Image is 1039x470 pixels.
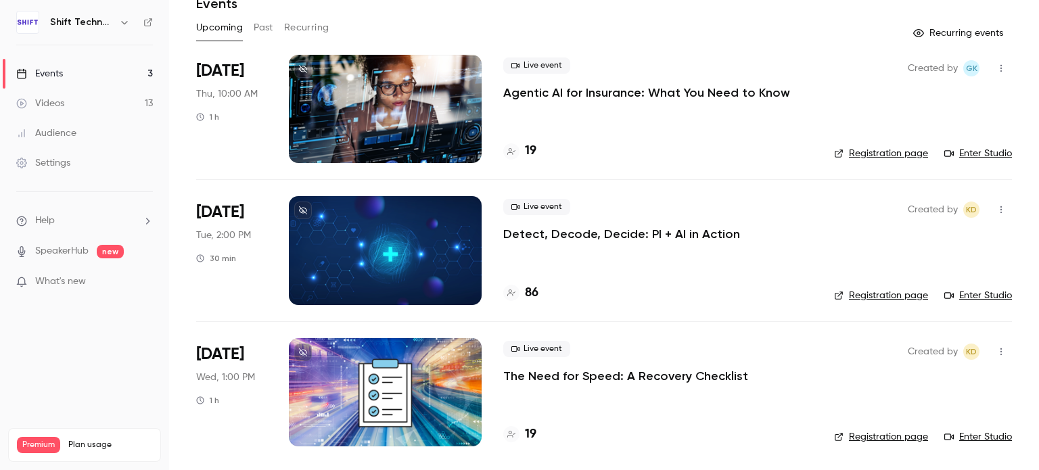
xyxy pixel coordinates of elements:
[503,57,570,74] span: Live event
[196,55,267,163] div: Sep 25 Thu, 10:00 AM (America/New York)
[503,142,536,160] a: 19
[525,284,538,302] h4: 86
[525,425,536,444] h4: 19
[196,344,244,365] span: [DATE]
[963,344,979,360] span: Kristen DeLuca
[16,214,153,228] li: help-dropdown-opener
[503,341,570,357] span: Live event
[16,126,76,140] div: Audience
[35,244,89,258] a: SpeakerHub
[196,371,255,384] span: Wed, 1:00 PM
[196,17,243,39] button: Upcoming
[525,142,536,160] h4: 19
[196,60,244,82] span: [DATE]
[963,60,979,76] span: Gaud KROTOFF
[35,275,86,289] span: What's new
[50,16,114,29] h6: Shift Technology
[944,289,1012,302] a: Enter Studio
[196,338,267,446] div: Oct 8 Wed, 1:00 PM (America/New York)
[35,214,55,228] span: Help
[966,344,977,360] span: KD
[68,440,152,450] span: Plan usage
[196,196,267,304] div: Oct 7 Tue, 2:00 PM (America/New York)
[907,22,1012,44] button: Recurring events
[834,430,928,444] a: Registration page
[944,147,1012,160] a: Enter Studio
[137,276,153,288] iframe: Noticeable Trigger
[966,202,977,218] span: KD
[834,147,928,160] a: Registration page
[254,17,273,39] button: Past
[196,395,219,406] div: 1 h
[966,60,977,76] span: GK
[963,202,979,218] span: Kristen DeLuca
[908,202,958,218] span: Created by
[503,85,790,101] a: Agentic AI for Insurance: What You Need to Know
[196,202,244,223] span: [DATE]
[834,289,928,302] a: Registration page
[196,112,219,122] div: 1 h
[503,226,740,242] a: Detect, Decode, Decide: PI + AI in Action
[196,87,258,101] span: Thu, 10:00 AM
[503,199,570,215] span: Live event
[17,437,60,453] span: Premium
[503,284,538,302] a: 86
[908,60,958,76] span: Created by
[944,430,1012,444] a: Enter Studio
[284,17,329,39] button: Recurring
[97,245,124,258] span: new
[908,344,958,360] span: Created by
[196,253,236,264] div: 30 min
[503,368,748,384] a: The Need for Speed: A Recovery Checklist
[17,11,39,33] img: Shift Technology
[16,156,70,170] div: Settings
[503,425,536,444] a: 19
[16,97,64,110] div: Videos
[16,67,63,80] div: Events
[196,229,251,242] span: Tue, 2:00 PM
